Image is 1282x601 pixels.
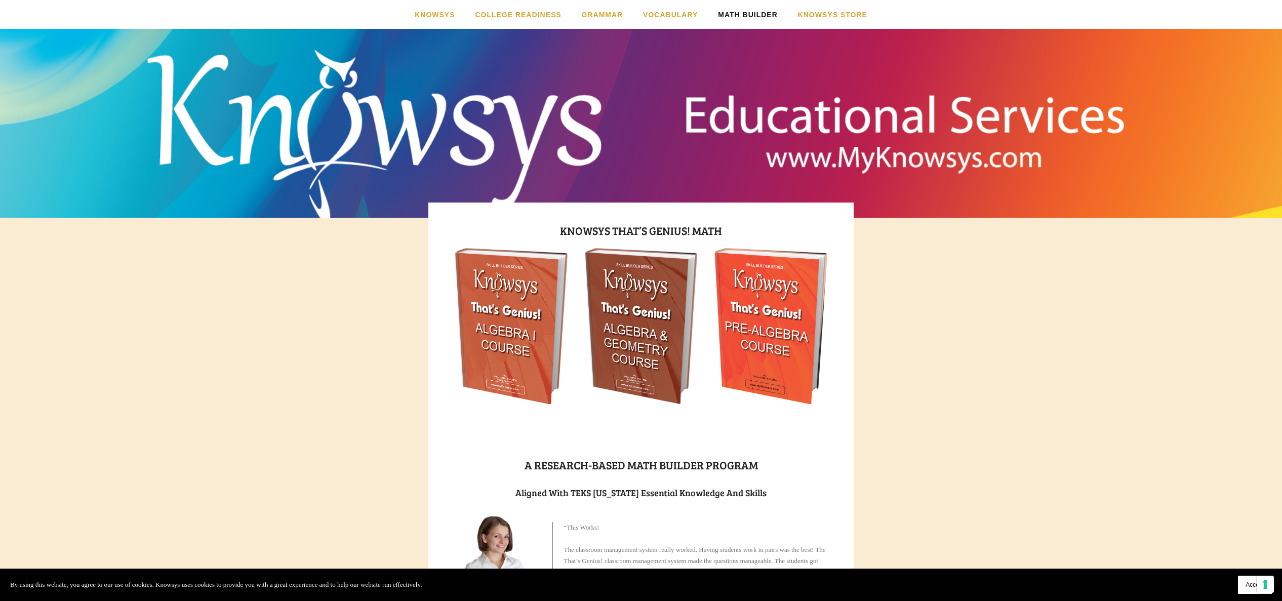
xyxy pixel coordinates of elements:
p: By using this website, you agree to our use of cookies. Knowsys uses cookies to provide you with ... [10,579,422,590]
h1: Knowsys that’s Genius! Math [455,221,827,239]
span: “ [564,524,567,531]
button: Accept [1238,576,1272,594]
button: Your consent preferences for tracking technologies [1257,576,1274,593]
blockquote: This Works! The classroom management system really worked. Having students work in pairs was the ... [552,522,828,578]
span: Accept [1246,581,1264,588]
h2: Aligned with TEKS [US_STATE] Essential Knowledge and Skills [455,487,827,498]
a: Knowsys Educational Services [501,44,782,181]
h1: A Research-Based Math Builder Program [455,456,827,474]
img: 20190704 Fotolia_9413879_S_side_stand with transparent background Alg 1 -book.png [455,248,568,404]
img: 20190704 Fotolia_9413879_S_side_stand with transparent background MMA -book.png [585,248,698,404]
img: 20190503 Pre-Algebra Fotolia_9413879_S_side_stand_transparent (1).png [714,248,827,404]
